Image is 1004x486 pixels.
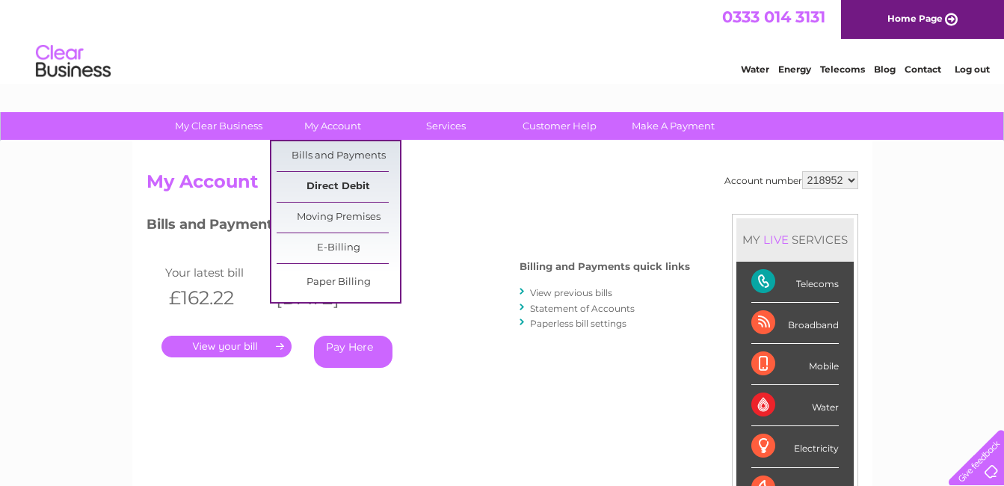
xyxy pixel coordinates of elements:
a: E-Billing [277,233,400,263]
a: Contact [905,64,941,75]
div: LIVE [760,233,792,247]
div: Broadband [751,303,839,344]
a: Paperless bill settings [530,318,626,329]
a: Log out [955,64,990,75]
a: My Clear Business [157,112,280,140]
a: Bills and Payments [277,141,400,171]
td: Your latest bill [161,262,269,283]
div: Mobile [751,344,839,385]
img: logo.png [35,39,111,84]
h4: Billing and Payments quick links [520,261,690,272]
h2: My Account [147,171,858,200]
th: £162.22 [161,283,269,313]
div: Electricity [751,426,839,467]
a: Paper Billing [277,268,400,298]
a: Moving Premises [277,203,400,233]
a: Make A Payment [612,112,735,140]
a: 0333 014 3131 [722,7,825,26]
a: My Account [271,112,394,140]
a: Energy [778,64,811,75]
a: Telecoms [820,64,865,75]
div: MY SERVICES [736,218,854,261]
a: View previous bills [530,287,612,298]
a: Water [741,64,769,75]
a: Statement of Accounts [530,303,635,314]
div: Water [751,385,839,426]
a: . [161,336,292,357]
a: Direct Debit [277,172,400,202]
th: [DATE] [268,283,376,313]
td: Invoice date [268,262,376,283]
div: Clear Business is a trading name of Verastar Limited (registered in [GEOGRAPHIC_DATA] No. 3667643... [150,8,856,73]
div: Account number [724,171,858,189]
a: Pay Here [314,336,392,368]
div: Telecoms [751,262,839,303]
h3: Bills and Payments [147,214,690,240]
a: Blog [874,64,896,75]
a: Customer Help [498,112,621,140]
a: Services [384,112,508,140]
